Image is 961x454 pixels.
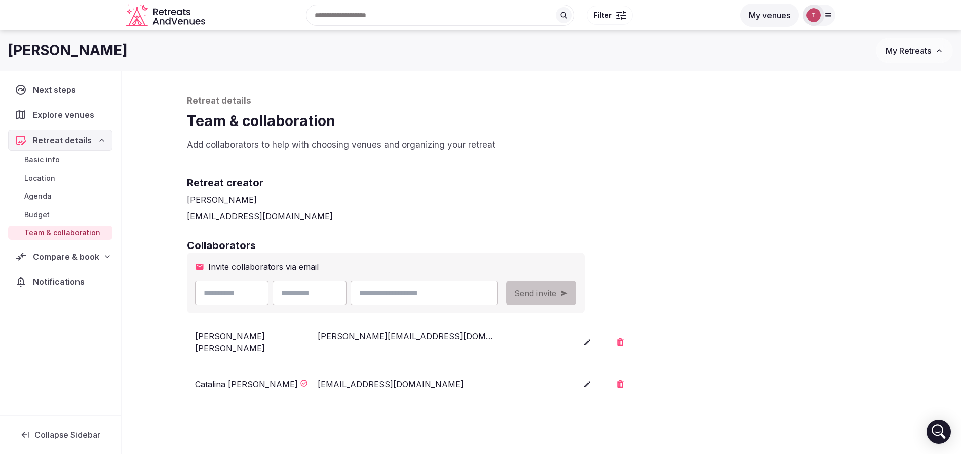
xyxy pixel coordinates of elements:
[8,79,112,100] a: Next steps
[187,139,896,151] p: Add collaborators to help with choosing venues and organizing your retreat
[187,95,896,107] p: Retreat details
[8,153,112,167] a: Basic info
[126,4,207,27] svg: Retreats and Venues company logo
[24,210,50,220] span: Budget
[587,6,633,25] button: Filter
[8,171,112,185] a: Location
[33,251,99,263] span: Compare & book
[8,271,112,293] a: Notifications
[195,330,314,354] div: [PERSON_NAME] [PERSON_NAME]
[886,46,931,56] span: My Retreats
[187,111,896,131] h1: Team & collaboration
[8,104,112,126] a: Explore venues
[8,40,128,60] h1: [PERSON_NAME]
[8,226,112,240] a: Team & collaboration
[126,4,207,27] a: Visit the homepage
[24,155,60,165] span: Basic info
[24,191,52,201] span: Agenda
[33,276,89,288] span: Notifications
[740,10,799,20] a: My venues
[33,84,80,96] span: Next steps
[318,330,497,342] div: [PERSON_NAME][EMAIL_ADDRESS][DOMAIN_NAME]
[195,378,298,390] div: Catalina [PERSON_NAME]
[8,189,112,203] a: Agenda
[187,176,896,190] h2: Retreat creator
[187,194,896,206] div: [PERSON_NAME]
[24,228,100,238] span: Team & collaboration
[8,208,112,222] a: Budget
[593,10,612,20] span: Filter
[33,134,92,146] span: Retreat details
[318,378,497,390] div: [EMAIL_ADDRESS][DOMAIN_NAME]
[24,173,55,183] span: Location
[876,38,953,63] button: My Retreats
[208,261,319,273] span: Invite collaborators via email
[514,287,556,299] span: Send invite
[187,238,896,253] h2: Collaborators
[8,424,112,446] button: Collapse Sidebar
[33,109,98,121] span: Explore venues
[740,4,799,27] button: My venues
[506,281,576,305] button: Send invite
[187,210,896,222] div: [EMAIL_ADDRESS][DOMAIN_NAME]
[34,430,100,440] span: Collapse Sidebar
[806,8,821,22] img: Thiago Martins
[927,420,951,444] div: Open Intercom Messenger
